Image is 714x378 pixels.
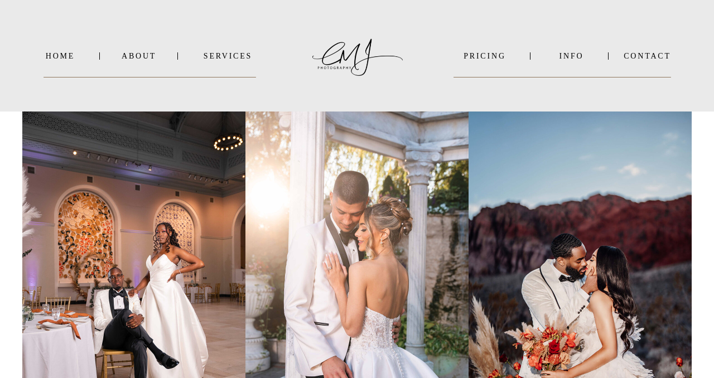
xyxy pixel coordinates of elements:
a: PRICING [454,52,516,60]
a: About [122,52,155,60]
a: SERVICES [200,52,256,60]
a: Contact [624,52,671,60]
a: Home [44,52,77,60]
a: INFO [544,52,599,60]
